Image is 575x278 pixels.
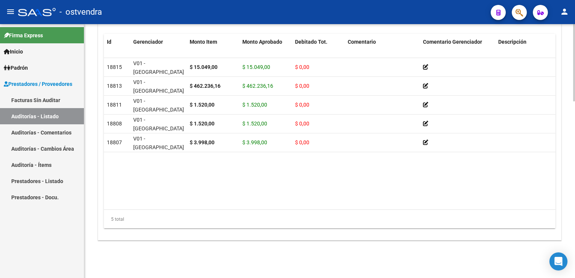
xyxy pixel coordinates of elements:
[295,102,309,108] span: $ 0,00
[242,121,267,127] span: $ 1.520,00
[345,34,420,67] datatable-header-cell: Comentario
[495,34,570,67] datatable-header-cell: Descripción
[242,139,267,145] span: $ 3.998,00
[104,34,130,67] datatable-header-cell: Id
[190,102,214,108] strong: $ 1.520,00
[498,39,526,45] span: Descripción
[104,210,555,229] div: 5 total
[295,139,309,145] span: $ 0,00
[107,102,122,108] span: 18811
[242,83,273,89] span: $ 462.236,16
[190,39,217,45] span: Monto Item
[190,83,221,89] strong: $ 462.236,16
[133,39,163,45] span: Gerenciador
[107,121,122,127] span: 18808
[242,102,267,108] span: $ 1.520,00
[295,121,309,127] span: $ 0,00
[187,34,239,67] datatable-header-cell: Monto Item
[133,117,184,131] span: V01 - [GEOGRAPHIC_DATA]
[295,83,309,89] span: $ 0,00
[107,64,122,70] span: 18815
[107,39,111,45] span: Id
[560,7,569,16] mat-icon: person
[348,39,376,45] span: Comentario
[295,39,327,45] span: Debitado Tot.
[549,252,567,270] div: Open Intercom Messenger
[59,4,102,20] span: - ostvendra
[107,139,122,145] span: 18807
[190,139,214,145] strong: $ 3.998,00
[295,64,309,70] span: $ 0,00
[4,47,23,56] span: Inicio
[133,60,184,75] span: V01 - [GEOGRAPHIC_DATA]
[133,79,184,94] span: V01 - [GEOGRAPHIC_DATA]
[107,83,122,89] span: 18813
[292,34,345,67] datatable-header-cell: Debitado Tot.
[4,80,72,88] span: Prestadores / Proveedores
[242,64,270,70] span: $ 15.049,00
[190,121,214,127] strong: $ 1.520,00
[4,64,28,72] span: Padrón
[133,98,184,113] span: V01 - [GEOGRAPHIC_DATA]
[239,34,292,67] datatable-header-cell: Monto Aprobado
[420,34,495,67] datatable-header-cell: Comentario Gerenciador
[4,31,43,40] span: Firma Express
[130,34,187,67] datatable-header-cell: Gerenciador
[190,64,218,70] strong: $ 15.049,00
[242,39,282,45] span: Monto Aprobado
[133,136,184,150] span: V01 - [GEOGRAPHIC_DATA]
[6,7,15,16] mat-icon: menu
[423,39,482,45] span: Comentario Gerenciador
